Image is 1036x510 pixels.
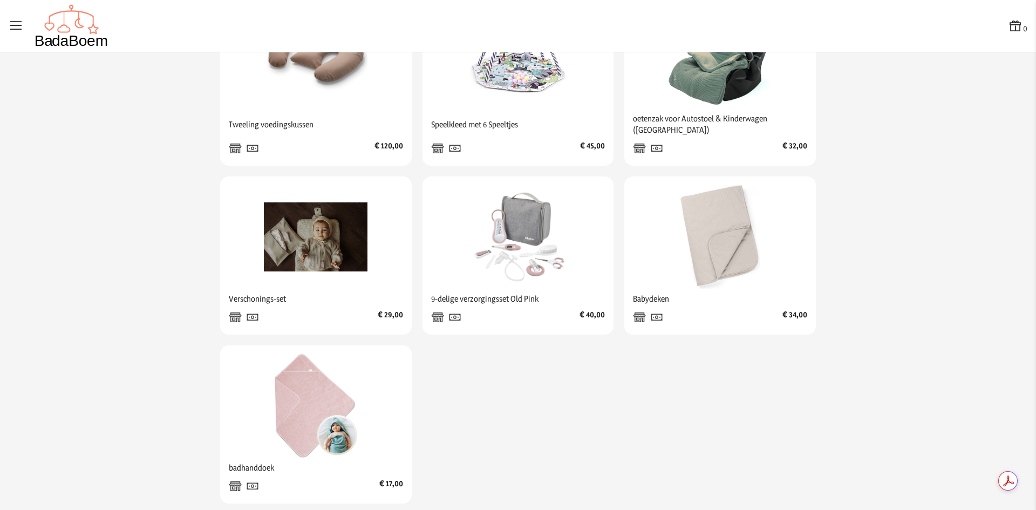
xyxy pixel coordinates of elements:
[782,140,807,157] span: € 32,00
[633,108,807,140] span: oetenzak voor Autostoel & Kinderwagen ([GEOGRAPHIC_DATA])
[378,309,403,326] span: € 29,00
[580,140,605,157] span: € 45,00
[431,114,605,134] span: Speelkleed met 6 Speeltjes
[669,185,772,289] img: Babydeken
[264,185,367,289] img: Verschonings-set
[35,4,108,47] img: Badaboem
[669,5,772,108] img: oetenzak voor Autostoel & Kinderwagen (Forest Green)
[633,289,807,309] span: Babydeken
[264,5,367,108] img: Tweeling voedingskussen
[229,114,403,134] span: Tweeling voedingskussen
[782,309,807,326] span: € 34,00
[431,289,605,309] span: 9-delige verzorgingsset Old Pink
[379,478,403,495] span: € 17,00
[466,5,570,108] img: Speelkleed met 6 Speeltjes
[1008,18,1027,34] button: 0
[374,140,403,157] span: € 120,00
[580,309,605,326] span: € 40,00
[229,289,403,309] span: Verschonings-set
[264,354,367,458] img: badhanddoek
[466,185,570,289] img: 9-delige verzorgingsset Old Pink
[229,458,403,478] span: badhanddoek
